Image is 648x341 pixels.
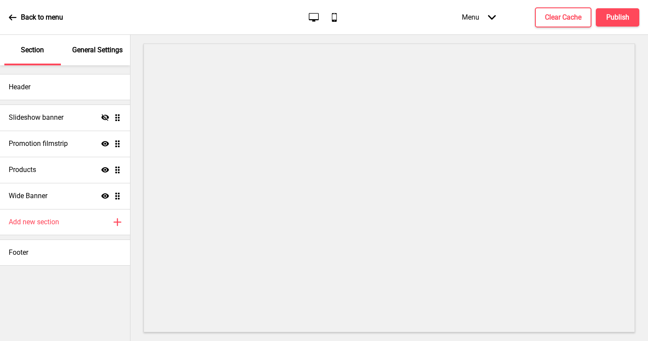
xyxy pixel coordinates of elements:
h4: Add new section [9,217,59,227]
a: Back to menu [9,6,63,29]
p: Section [21,45,44,55]
h4: Products [9,165,36,175]
h4: Publish [606,13,629,22]
h4: Wide Banner [9,191,47,201]
h4: Promotion filmstrip [9,139,68,149]
h4: Header [9,82,30,92]
p: Back to menu [21,13,63,22]
button: Clear Cache [535,7,591,27]
h4: Footer [9,248,28,257]
h4: Clear Cache [545,13,581,22]
div: Menu [453,4,504,30]
h4: Slideshow banner [9,113,63,122]
p: General Settings [72,45,123,55]
button: Publish [596,8,639,27]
